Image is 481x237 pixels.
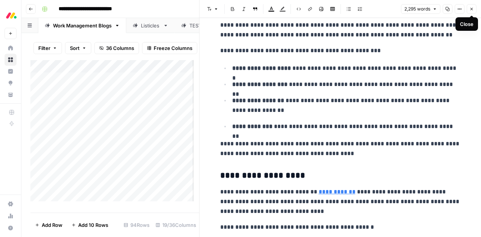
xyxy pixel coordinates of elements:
[141,22,160,29] div: Listicles
[154,44,192,52] span: Freeze Columns
[5,6,17,25] button: Workspace: Monday.com
[38,18,126,33] a: Work Management Blogs
[65,42,91,54] button: Sort
[175,18,217,33] a: TEST
[153,219,199,231] div: 19/36 Columns
[5,42,17,54] a: Home
[70,44,80,52] span: Sort
[5,198,17,210] a: Settings
[5,54,17,66] a: Browse
[5,77,17,89] a: Opportunities
[53,22,112,29] div: Work Management Blogs
[121,219,153,231] div: 94 Rows
[78,221,108,229] span: Add 10 Rows
[94,42,139,54] button: 36 Columns
[460,20,473,28] div: Close
[38,44,50,52] span: Filter
[42,221,62,229] span: Add Row
[106,44,134,52] span: 36 Columns
[67,219,113,231] button: Add 10 Rows
[5,9,18,22] img: Monday.com Logo
[5,65,17,77] a: Insights
[5,89,17,101] a: Your Data
[5,222,17,234] button: Help + Support
[30,219,67,231] button: Add Row
[404,6,430,12] span: 2,295 words
[142,42,197,54] button: Freeze Columns
[189,22,202,29] div: TEST
[33,42,62,54] button: Filter
[401,4,440,14] button: 2,295 words
[126,18,175,33] a: Listicles
[5,210,17,222] a: Usage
